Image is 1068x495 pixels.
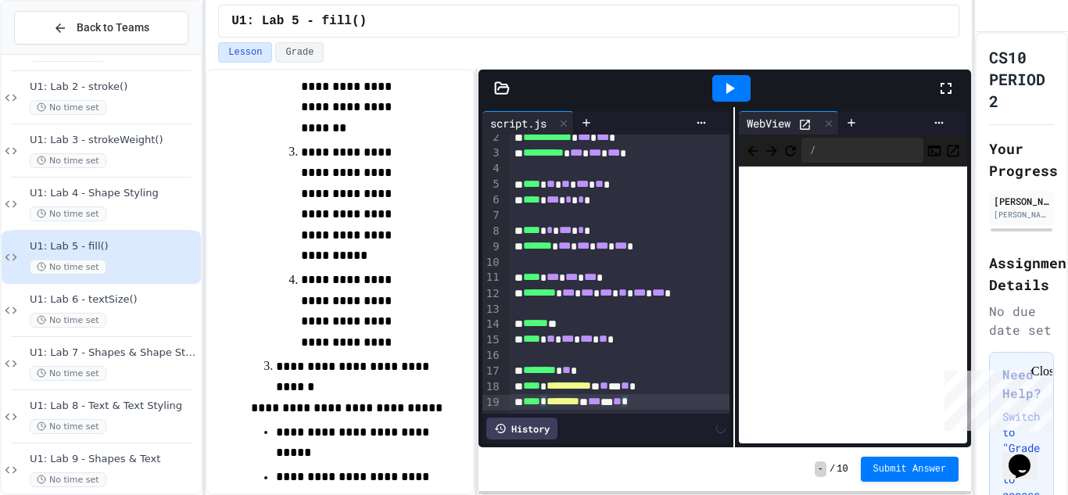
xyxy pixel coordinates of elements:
button: Submit Answer [861,457,959,482]
span: U1: Lab 3 - strokeWeight() [30,134,198,147]
div: script.js [482,111,574,135]
div: 2 [482,130,502,145]
div: 16 [482,348,502,364]
span: Submit Answer [873,463,947,475]
span: U1: Lab 9 - Shapes & Text [30,453,198,466]
div: 17 [482,364,502,379]
div: No due date set [989,302,1054,339]
div: 8 [482,224,502,239]
div: / [801,138,923,163]
span: No time set [30,260,106,274]
button: Console [926,141,942,160]
span: U1: Lab 5 - fill() [30,240,198,253]
h2: Assignment Details [989,252,1054,296]
div: [PERSON_NAME] [994,194,1049,208]
div: script.js [482,115,554,131]
h2: Your Progress [989,138,1054,181]
span: Forward [764,140,779,160]
div: 10 [482,255,502,271]
div: 9 [482,239,502,255]
span: U1: Lab 2 - stroke() [30,81,198,94]
span: / [830,463,835,475]
div: Chat with us now!Close [6,6,108,99]
span: No time set [30,472,106,487]
div: 5 [482,177,502,192]
span: U1: Lab 6 - textSize() [30,293,198,307]
div: 20 [482,411,502,426]
button: Grade [275,42,324,63]
div: 12 [482,286,502,302]
button: Lesson [218,42,272,63]
span: U1: Lab 7 - Shapes & Shape Styling [30,346,198,360]
span: No time set [30,206,106,221]
div: 7 [482,208,502,224]
span: U1: Lab 8 - Text & Text Styling [30,400,198,413]
div: 6 [482,192,502,208]
iframe: Web Preview [739,167,967,444]
div: WebView [739,115,798,131]
span: No time set [30,419,106,434]
button: Refresh [783,141,798,160]
span: 10 [837,463,848,475]
iframe: chat widget [938,364,1052,431]
div: 18 [482,379,502,395]
button: Open in new tab [945,141,961,160]
span: U1: Lab 5 - fill() [231,12,367,30]
div: 3 [482,145,502,161]
div: 14 [482,317,502,332]
button: Back to Teams [14,11,188,45]
h1: CS10 PERIOD 2 [989,46,1054,112]
span: U1: Lab 4 - Shape Styling [30,187,198,200]
div: 11 [482,270,502,285]
span: No time set [30,100,106,115]
span: Back to Teams [77,20,149,36]
div: 13 [482,302,502,317]
div: WebView [739,111,839,135]
div: History [486,418,557,439]
div: 4 [482,161,502,177]
span: No time set [30,153,106,168]
span: - [815,461,826,477]
span: Back [745,140,761,160]
div: [PERSON_NAME][EMAIL_ADDRESS][DOMAIN_NAME] [994,209,1049,221]
div: 15 [482,332,502,348]
div: 19 [482,395,502,411]
iframe: chat widget [1002,432,1052,479]
span: No time set [30,366,106,381]
span: No time set [30,313,106,328]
